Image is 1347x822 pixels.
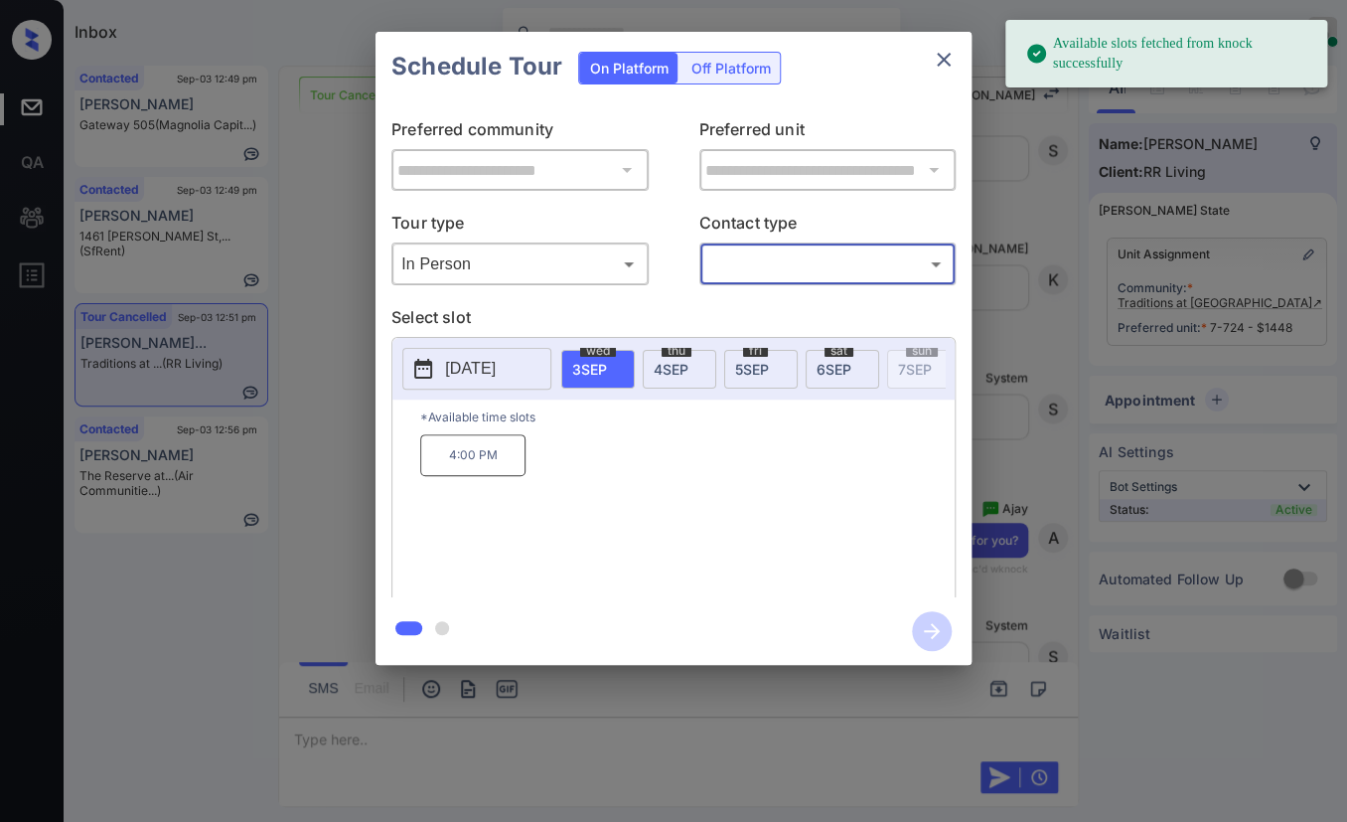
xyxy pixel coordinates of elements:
[561,350,635,389] div: date-select
[579,53,677,83] div: On Platform
[662,345,691,357] span: thu
[396,247,644,280] div: In Person
[699,117,957,149] p: Preferred unit
[391,211,649,243] p: Tour type
[580,345,616,357] span: wed
[735,361,769,378] span: 5 SEP
[743,345,768,357] span: fri
[924,40,964,80] button: close
[402,348,551,390] button: [DATE]
[1025,26,1311,82] div: Available slots fetched from knock successfully
[654,361,688,378] span: 4 SEP
[680,53,780,83] div: Off Platform
[375,32,578,101] h2: Schedule Tour
[572,361,607,378] span: 3 SEP
[391,117,649,149] p: Preferred community
[817,361,851,378] span: 6 SEP
[445,357,496,381] p: [DATE]
[900,605,964,657] button: btn-next
[806,350,879,389] div: date-select
[824,345,853,357] span: sat
[724,350,798,389] div: date-select
[420,434,525,476] p: 4:00 PM
[420,400,955,434] p: *Available time slots
[643,350,716,389] div: date-select
[391,305,956,337] p: Select slot
[699,211,957,243] p: Contact type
